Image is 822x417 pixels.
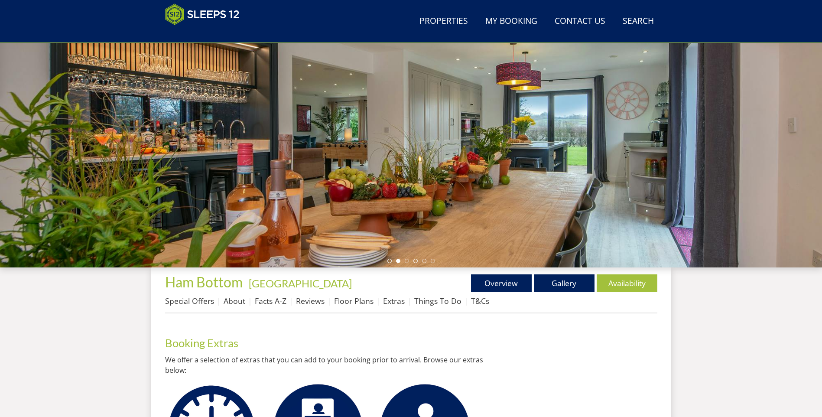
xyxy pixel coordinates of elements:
a: Ham Bottom [165,274,245,290]
iframe: Customer reviews powered by Trustpilot [161,30,252,38]
a: Search [619,12,657,31]
a: My Booking [482,12,541,31]
a: Booking Extras [165,336,238,349]
a: T&Cs [471,296,489,306]
a: Things To Do [414,296,461,306]
a: Floor Plans [334,296,374,306]
a: About [224,296,245,306]
span: - [245,277,352,290]
a: Extras [383,296,405,306]
a: Facts A-Z [255,296,286,306]
a: [GEOGRAPHIC_DATA] [249,277,352,290]
a: Availability [597,274,657,292]
a: Gallery [534,274,595,292]
a: Contact Us [551,12,609,31]
img: Sleeps 12 [165,3,240,25]
a: Properties [416,12,471,31]
span: Ham Bottom [165,274,243,290]
a: Overview [471,274,532,292]
a: Special Offers [165,296,214,306]
p: We offer a selection of extras that you can add to your booking prior to arrival. Browse our extr... [165,355,489,375]
a: Reviews [296,296,325,306]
